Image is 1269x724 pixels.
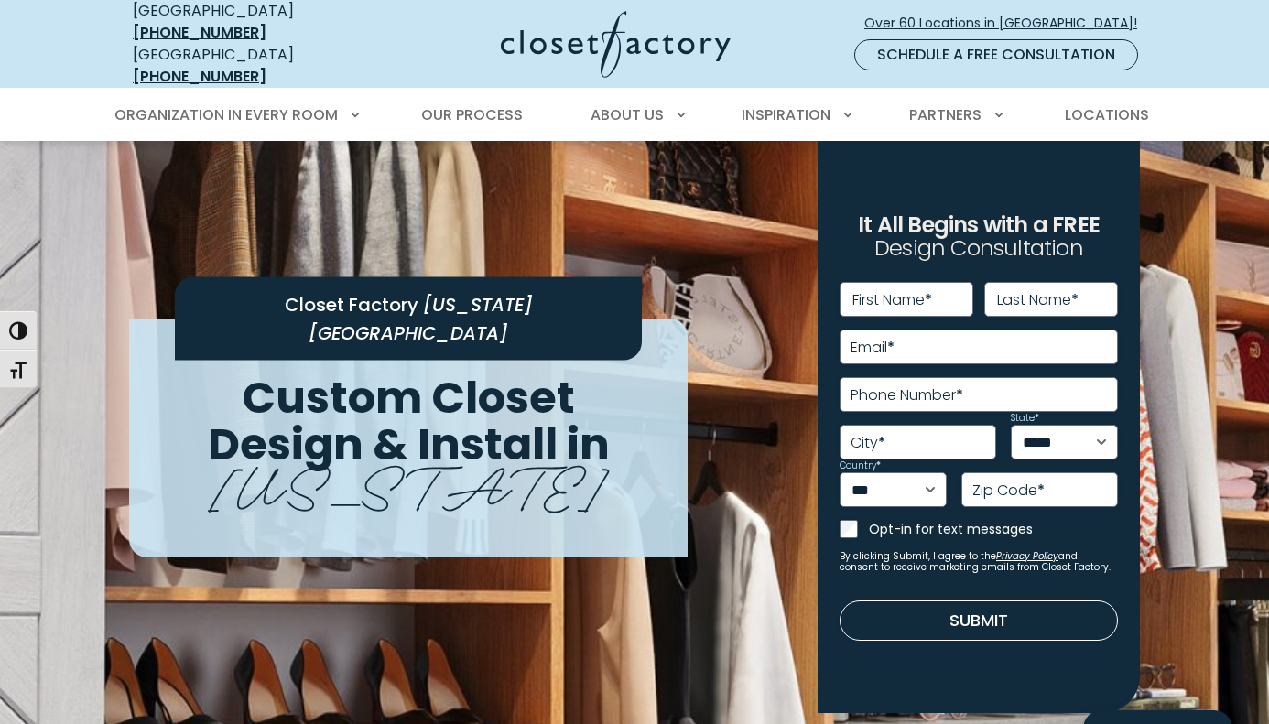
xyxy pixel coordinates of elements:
span: [US_STATE] [210,440,608,524]
img: Closet Factory Logo [501,11,731,78]
label: First Name [852,293,932,308]
a: Over 60 Locations in [GEOGRAPHIC_DATA]! [863,7,1153,39]
div: [GEOGRAPHIC_DATA] [133,44,357,88]
span: Organization in Every Room [114,104,338,125]
span: Our Process [421,104,523,125]
label: Zip Code [972,483,1045,498]
a: Privacy Policy [996,549,1058,563]
label: Country [840,461,881,470]
span: Custom Closet Design & Install in [208,367,610,475]
label: State [1011,414,1039,423]
label: Last Name [997,293,1079,308]
span: Closet Factory [285,292,418,318]
span: About Us [591,104,664,125]
a: [PHONE_NUMBER] [133,22,266,43]
span: Partners [909,104,982,125]
span: Locations [1065,104,1149,125]
small: By clicking Submit, I agree to the and consent to receive marketing emails from Closet Factory. [840,551,1118,573]
a: [PHONE_NUMBER] [133,66,266,87]
label: Opt-in for text messages [869,520,1118,538]
span: [US_STATE][GEOGRAPHIC_DATA] [309,292,533,346]
span: It All Begins with a FREE [858,210,1100,240]
label: Phone Number [851,388,963,403]
span: Over 60 Locations in [GEOGRAPHIC_DATA]! [864,14,1152,33]
span: Inspiration [742,104,830,125]
nav: Primary Menu [102,90,1167,141]
a: Schedule a Free Consultation [854,39,1138,70]
button: Submit [840,600,1118,641]
label: Email [851,340,895,355]
span: Design Consultation [874,233,1083,264]
label: City [851,436,885,450]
